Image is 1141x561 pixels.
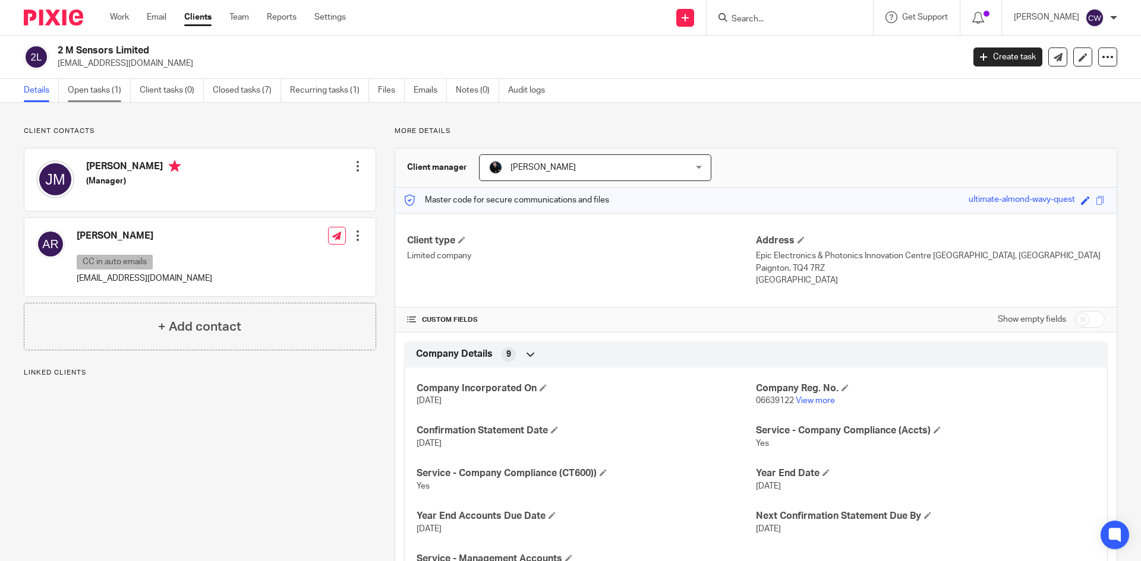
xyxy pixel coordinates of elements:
a: Emails [414,79,447,102]
a: Settings [314,11,346,23]
h4: Year End Date [756,467,1095,480]
a: Clients [184,11,212,23]
p: Paignton, TQ4 7RZ [756,262,1105,274]
a: Files [378,79,405,102]
img: Headshots%20accounting4everything_Poppy%20Jakes%20Photography-2203.jpg [488,160,503,175]
span: [DATE] [756,482,781,490]
span: Yes [417,482,430,490]
p: Client contacts [24,126,376,136]
h5: (Manager) [86,175,181,187]
p: More details [395,126,1117,136]
p: Epic Electronics & Photonics Innovation Centre [GEOGRAPHIC_DATA], [GEOGRAPHIC_DATA] [756,250,1105,262]
img: svg%3E [36,160,74,198]
a: Notes (0) [456,79,499,102]
span: 06639122 [756,397,794,405]
h4: Company Incorporated On [417,382,756,395]
h4: Service - Company Compliance (CT600)) [417,467,756,480]
span: [DATE] [417,439,442,448]
h3: Client manager [407,161,467,173]
h4: Address [756,234,1105,247]
span: Yes [756,439,769,448]
input: Search [730,14,837,25]
a: View more [796,397,835,405]
img: svg%3E [1085,8,1104,27]
h4: Next Confirmation Statement Due By [756,510,1095,522]
span: [DATE] [756,525,781,533]
p: [EMAIL_ADDRESS][DOMAIN_NAME] [77,272,212,284]
p: Linked clients [24,368,376,378]
span: [DATE] [417,397,442,405]
a: Open tasks (1) [68,79,131,102]
a: Details [24,79,59,102]
span: Get Support [902,13,948,21]
a: Work [110,11,129,23]
span: [DATE] [417,525,442,533]
h4: + Add contact [158,318,241,336]
a: Recurring tasks (1) [290,79,369,102]
a: Closed tasks (7) [213,79,281,102]
p: Limited company [407,250,756,262]
i: Primary [169,160,181,172]
h4: Confirmation Statement Date [417,424,756,437]
h4: Client type [407,234,756,247]
label: Show empty fields [998,313,1066,325]
img: Pixie [24,9,83,26]
h2: 2 M Sensors Limited [58,45,776,57]
p: CC in auto emails [77,255,153,270]
span: [PERSON_NAME] [510,163,576,172]
div: ultimate-almond-wavy-quest [969,194,1075,207]
img: svg%3E [36,230,65,258]
p: Master code for secure communications and files [404,194,609,206]
span: Company Details [416,348,493,360]
p: [GEOGRAPHIC_DATA] [756,274,1105,286]
a: Audit logs [508,79,554,102]
h4: [PERSON_NAME] [86,160,181,175]
img: svg%3E [24,45,49,69]
h4: CUSTOM FIELDS [407,315,756,325]
span: 9 [506,348,511,360]
a: Client tasks (0) [140,79,204,102]
a: Email [147,11,166,23]
h4: [PERSON_NAME] [77,230,212,242]
p: [PERSON_NAME] [1014,11,1079,23]
a: Create task [973,47,1042,66]
a: Reports [267,11,297,23]
h4: Company Reg. No. [756,382,1095,395]
h4: Service - Company Compliance (Accts) [756,424,1095,437]
a: Team [229,11,249,23]
h4: Year End Accounts Due Date [417,510,756,522]
p: [EMAIL_ADDRESS][DOMAIN_NAME] [58,58,956,69]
